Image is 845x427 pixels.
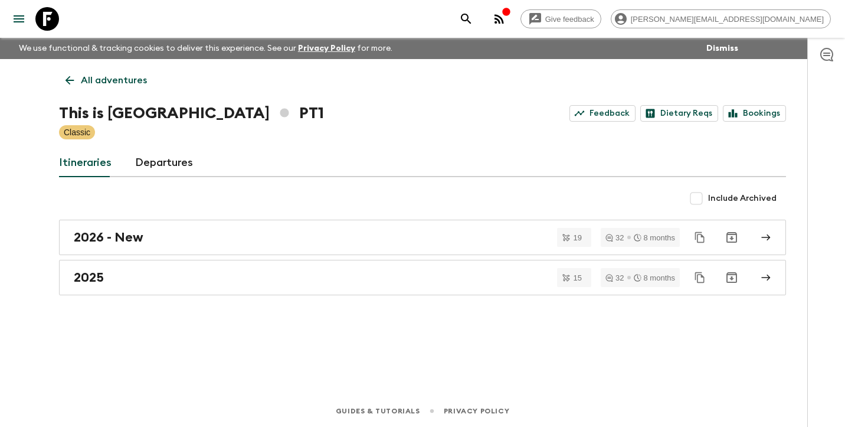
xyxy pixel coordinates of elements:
[59,102,324,125] h1: This is [GEOGRAPHIC_DATA] PT1
[74,230,143,245] h2: 2026 - New
[7,7,31,31] button: menu
[135,149,193,177] a: Departures
[64,126,90,138] p: Classic
[634,234,675,242] div: 8 months
[298,44,355,53] a: Privacy Policy
[605,234,624,242] div: 32
[81,73,147,87] p: All adventures
[689,227,710,248] button: Duplicate
[640,105,718,122] a: Dietary Reqs
[444,405,509,418] a: Privacy Policy
[59,260,786,295] a: 2025
[720,266,744,289] button: Archive
[605,274,624,282] div: 32
[59,149,112,177] a: Itineraries
[59,220,786,255] a: 2026 - New
[703,40,741,57] button: Dismiss
[720,226,744,249] button: Archive
[723,105,786,122] a: Bookings
[539,15,601,24] span: Give feedback
[566,234,589,242] span: 19
[611,9,831,28] div: [PERSON_NAME][EMAIL_ADDRESS][DOMAIN_NAME]
[689,267,710,288] button: Duplicate
[14,38,397,59] p: We use functional & tracking cookies to deliver this experience. See our for more.
[520,9,601,28] a: Give feedback
[336,405,420,418] a: Guides & Tutorials
[566,274,589,282] span: 15
[74,270,104,285] h2: 2025
[454,7,478,31] button: search adventures
[624,15,830,24] span: [PERSON_NAME][EMAIL_ADDRESS][DOMAIN_NAME]
[708,193,777,204] span: Include Archived
[569,105,636,122] a: Feedback
[59,69,153,92] a: All adventures
[634,274,675,282] div: 8 months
